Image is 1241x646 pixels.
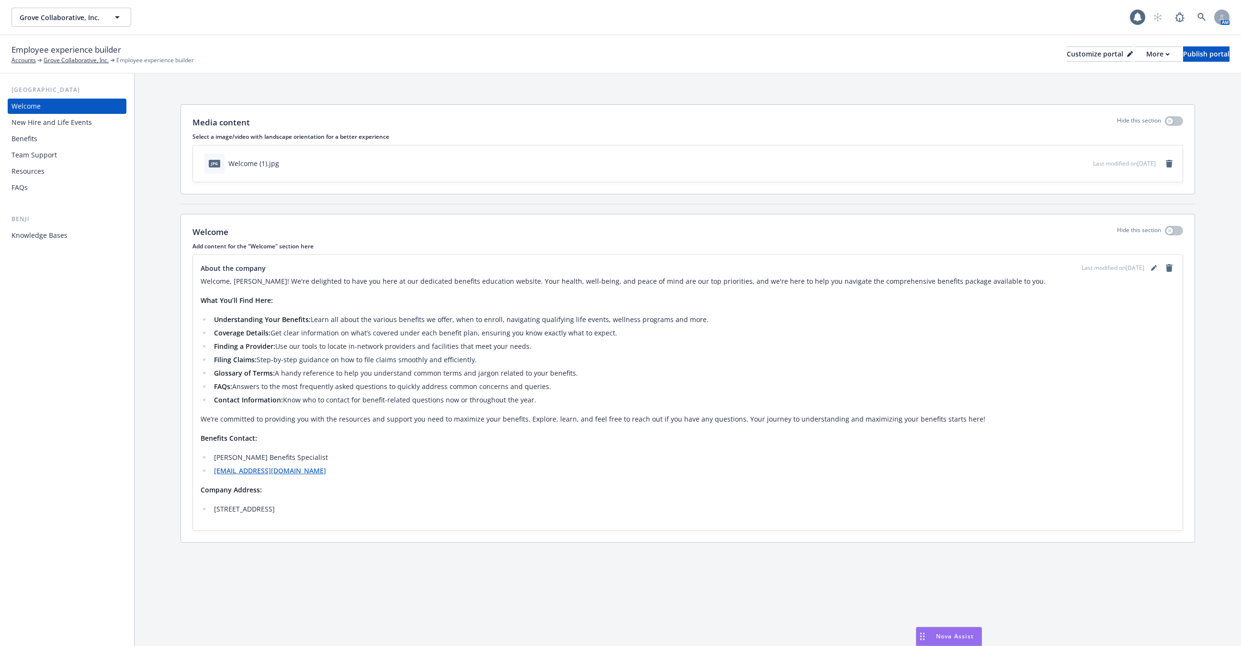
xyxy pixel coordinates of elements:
li: Know who to contact for benefit-related questions now or throughout the year. [211,394,1175,406]
p: Media content [192,116,250,129]
li: Learn all about the various benefits we offer, when to enroll, navigating qualifying life events,... [211,314,1175,325]
span: jpg [209,160,220,167]
p: Hide this section [1117,116,1161,129]
div: More [1146,47,1170,61]
a: Knowledge Bases [8,228,126,243]
span: Nova Assist [936,632,974,640]
a: FAQs [8,180,126,195]
a: Grove Collaborative, Inc. [44,56,109,65]
p: Select a image/video with landscape orientation for a better experience [192,133,1183,141]
a: Start snowing [1148,8,1167,27]
strong: Contact Information: [214,395,283,404]
strong: Glossary of Terms: [214,368,275,378]
a: remove [1163,158,1175,169]
a: Benefits [8,131,126,146]
div: Benefits [11,131,37,146]
strong: Filing Claims: [214,355,257,364]
span: Last modified on [DATE] [1093,159,1156,167]
li: A handy reference to help you understand common terms and jargon related to your benefits. [211,368,1175,379]
span: Last modified on [DATE] [1082,264,1144,272]
strong: FAQs: [214,382,232,391]
li: [PERSON_NAME] Benefits Specialist [211,452,1175,463]
button: Publish portal [1183,46,1230,62]
span: About the company [201,263,266,273]
button: Grove Collaborative, Inc. [11,8,131,27]
li: Use our tools to locate in-network providers and facilities that meet your needs. [211,341,1175,352]
a: Resources [8,164,126,179]
a: Welcome [8,99,126,114]
a: editPencil [1148,262,1160,274]
div: [GEOGRAPHIC_DATA] [8,85,126,95]
div: FAQs [11,180,28,195]
strong: Coverage Details: [214,328,271,337]
div: Team Support [11,147,57,163]
div: Customize portal [1067,47,1133,61]
a: remove [1163,262,1175,274]
strong: Understanding Your Benefits: [214,315,311,324]
button: More [1135,46,1181,62]
a: [EMAIL_ADDRESS][DOMAIN_NAME] [214,466,326,475]
strong: Finding a Provider: [214,342,275,351]
strong: Company Address: [201,485,262,494]
button: Customize portal [1067,46,1133,62]
button: Nova Assist [916,627,982,646]
strong: Benefits Contact: [201,434,257,443]
p: Add content for the "Welcome" section here [192,242,1183,250]
a: Team Support [8,147,126,163]
li: Answers to the most frequently asked questions to quickly address common concerns and queries. [211,381,1175,392]
a: New Hire and Life Events [8,115,126,130]
li: Get clear information on what’s covered under each benefit plan, ensuring you know exactly what t... [211,327,1175,339]
div: Welcome (1).jpg [228,158,279,168]
div: New Hire and Life Events [11,115,92,130]
span: Employee experience builder [116,56,194,65]
div: Welcome [11,99,41,114]
span: Employee experience builder [11,44,121,56]
li: Step-by-step guidance on how to file claims smoothly and efficiently. [211,354,1175,366]
button: preview file [1081,158,1089,168]
strong: What You’ll Find Here: [201,296,273,305]
div: Drag to move [916,627,928,646]
div: Benji [8,214,126,224]
p: Hide this section [1117,226,1161,238]
a: Search [1192,8,1211,27]
div: Publish portal [1183,47,1230,61]
p: Welcome, [PERSON_NAME]! We're delighted to have you here at our dedicated benefits education webs... [201,276,1175,287]
p: We’re committed to providing you with the resources and support you need to maximize your benefit... [201,413,1175,425]
div: Knowledge Bases [11,228,68,243]
a: Accounts [11,56,36,65]
a: Report a Bug [1170,8,1189,27]
p: Welcome [192,226,228,238]
li: [STREET_ADDRESS] [211,503,1175,515]
button: download file [1065,158,1073,168]
div: Resources [11,164,45,179]
span: Grove Collaborative, Inc. [20,12,102,22]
